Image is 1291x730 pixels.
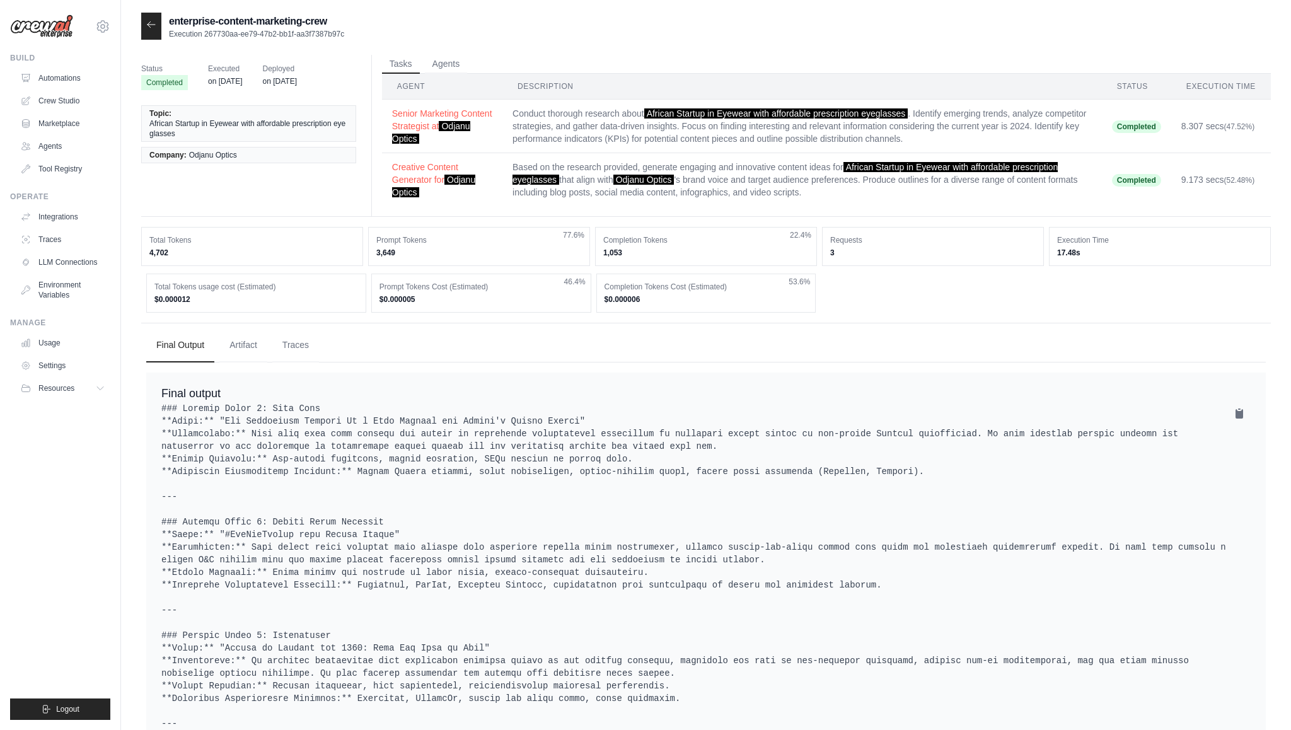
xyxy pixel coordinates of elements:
[219,328,267,362] button: Artifact
[425,55,468,74] button: Agents
[149,108,171,119] span: Topic:
[141,62,188,75] span: Status
[382,74,502,100] th: Agent
[392,161,492,199] button: Creative Content Generator forOdjanu Optics
[154,294,358,304] dd: $0.000012
[1112,120,1161,133] span: Completed
[376,235,582,245] dt: Prompt Tokens
[10,318,110,328] div: Manage
[1057,235,1263,245] dt: Execution Time
[10,53,110,63] div: Build
[15,333,110,353] a: Usage
[382,55,420,74] button: Tasks
[1224,122,1255,131] span: (47.52%)
[15,91,110,111] a: Crew Studio
[1057,248,1263,258] dd: 17.48s
[149,235,355,245] dt: Total Tokens
[379,294,583,304] dd: $0.000005
[15,252,110,272] a: LLM Connections
[38,383,74,393] span: Resources
[603,235,809,245] dt: Completion Tokens
[149,150,187,160] span: Company:
[15,159,110,179] a: Tool Registry
[15,356,110,376] a: Settings
[1171,100,1271,153] td: 8.307 secs
[502,74,1102,100] th: Description
[15,207,110,227] a: Integrations
[15,113,110,134] a: Marketplace
[149,248,355,258] dd: 4,702
[1171,153,1271,207] td: 9.173 secs
[830,248,1036,258] dd: 3
[790,230,811,240] span: 22.4%
[263,62,297,75] span: Deployed
[15,275,110,305] a: Environment Variables
[830,235,1036,245] dt: Requests
[502,153,1102,207] td: Based on the research provided, generate engaging and innovative content ideas for that align wit...
[263,77,297,86] time: June 3, 2025 at 19:19 WEST
[502,100,1102,153] td: Conduct thorough research about . Identify emerging trends, analyze competitor strategies, and ga...
[10,698,110,720] button: Logout
[376,248,582,258] dd: 3,649
[169,29,344,39] p: Execution 267730aa-ee79-47b2-bb1f-aa3f7387b97c
[789,277,810,287] span: 53.6%
[563,230,584,240] span: 77.6%
[1112,174,1161,187] span: Completed
[603,248,809,258] dd: 1,053
[605,294,808,304] dd: $0.000006
[169,14,344,29] h2: enterprise-content-marketing-crew
[392,107,492,145] button: Senior Marketing Content Strategist atOdjanu Optics
[15,378,110,398] button: Resources
[379,282,583,292] dt: Prompt Tokens Cost (Estimated)
[154,282,358,292] dt: Total Tokens usage cost (Estimated)
[15,229,110,250] a: Traces
[208,62,242,75] span: Executed
[10,14,73,38] img: Logo
[564,277,586,287] span: 46.4%
[15,136,110,156] a: Agents
[272,328,319,362] button: Traces
[15,68,110,88] a: Automations
[149,119,348,139] span: African Startup in Eyewear with affordable prescription eyeglasses
[56,704,79,714] span: Logout
[605,282,808,292] dt: Completion Tokens Cost (Estimated)
[1102,74,1171,100] th: Status
[644,108,908,119] span: African Startup in Eyewear with affordable prescription eyeglasses
[613,175,674,185] span: Odjanu Optics
[1171,74,1271,100] th: Execution Time
[189,150,237,160] span: Odjanu Optics
[10,192,110,202] div: Operate
[141,75,188,90] span: Completed
[208,77,242,86] time: June 3, 2025 at 20:38 WEST
[161,387,221,400] span: Final output
[146,328,214,362] button: Final Output
[1224,176,1255,185] span: (52.48%)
